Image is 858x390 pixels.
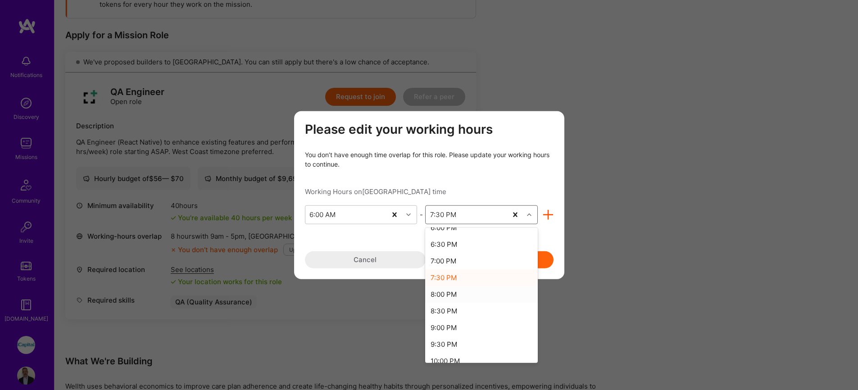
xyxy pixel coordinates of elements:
h3: Please edit your working hours [305,122,554,137]
div: 6:00 PM [425,219,538,236]
div: 7:00 PM [425,252,538,269]
i: icon Chevron [406,212,411,217]
button: Cancel [305,251,426,268]
div: 7:30 PM [425,269,538,286]
div: 7:30 PM [430,210,456,219]
div: 9:00 PM [425,319,538,336]
div: 8:30 PM [425,302,538,319]
div: 8:00 PM [425,286,538,302]
div: Working Hours on [GEOGRAPHIC_DATA] time [305,186,554,196]
i: icon Chevron [527,212,531,217]
div: 9:30 PM [425,336,538,352]
div: You don’t have enough time overlap for this role. Please update your working hours to continue. [305,150,554,168]
div: modal [294,111,564,279]
div: - [417,210,425,219]
div: 6:30 PM [425,236,538,252]
div: 10:00 PM [425,352,538,369]
div: 6:00 AM [309,210,336,219]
